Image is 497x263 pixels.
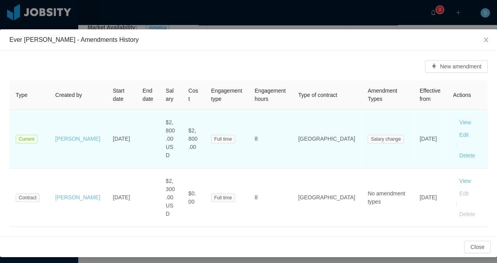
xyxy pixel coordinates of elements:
button: Close [464,241,491,253]
span: Salary [166,88,174,102]
span: Engagement type [211,88,242,102]
span: Current [16,135,38,143]
span: Contract [16,193,39,202]
td: [DATE] [107,110,136,168]
button: View [453,175,477,187]
button: Close [475,29,497,51]
span: $2,800.00 [188,127,197,150]
td: [DATE] [107,168,136,227]
span: Full time [211,193,235,202]
span: Type of contract [298,92,337,98]
button: View [453,116,477,129]
td: [DATE] [413,168,447,227]
span: Start date [113,88,125,102]
button: Edit [453,129,475,141]
span: Cost [188,88,198,102]
span: $2,300.00 USD [166,178,175,217]
a: [PERSON_NAME] [55,194,100,200]
button: Delete [453,149,481,162]
span: 8 [255,136,258,142]
span: 8 [255,194,258,200]
td: [GEOGRAPHIC_DATA] [292,110,362,168]
span: Salary change [368,135,404,143]
span: Type [16,92,27,98]
td: [GEOGRAPHIC_DATA] [292,168,362,227]
span: Engagement hours [255,88,285,102]
span: Actions [453,92,471,98]
i: icon: close [483,37,489,43]
span: Effective from [420,88,440,102]
span: Amendment Types [368,88,397,102]
span: End date [143,88,153,102]
span: Full time [211,135,235,143]
span: Created by [55,92,82,98]
button: Edit [453,187,475,200]
div: Ever [PERSON_NAME] - Amendments History [9,36,488,44]
a: [PERSON_NAME] [55,136,100,142]
td: [DATE] [413,110,447,168]
button: icon: plusNew amendment [425,60,488,73]
span: No amendment types [368,190,405,205]
span: $2,800.00 USD [166,119,175,158]
span: $0.00 [188,190,196,205]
